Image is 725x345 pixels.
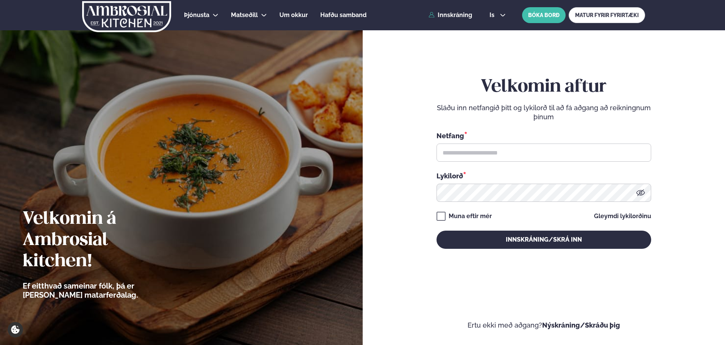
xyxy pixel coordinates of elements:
[23,209,180,272] h2: Velkomin á Ambrosial kitchen!
[429,12,472,19] a: Innskráning
[437,231,651,249] button: Innskráning/Skrá inn
[8,322,23,337] a: Cookie settings
[437,76,651,98] h2: Velkomin aftur
[231,11,258,20] a: Matseðill
[542,321,620,329] a: Nýskráning/Skráðu þig
[483,12,512,18] button: is
[490,12,497,18] span: is
[437,131,651,140] div: Netfang
[320,11,366,20] a: Hafðu samband
[437,171,651,181] div: Lykilorð
[231,11,258,19] span: Matseðill
[594,213,651,219] a: Gleymdi lykilorðinu
[569,7,645,23] a: MATUR FYRIR FYRIRTÆKI
[385,321,703,330] p: Ertu ekki með aðgang?
[279,11,308,20] a: Um okkur
[279,11,308,19] span: Um okkur
[320,11,366,19] span: Hafðu samband
[437,103,651,122] p: Sláðu inn netfangið þitt og lykilorð til að fá aðgang að reikningnum þínum
[184,11,209,19] span: Þjónusta
[23,281,180,300] p: Ef eitthvað sameinar fólk, þá er [PERSON_NAME] matarferðalag.
[522,7,566,23] button: BÓKA BORÐ
[81,1,172,32] img: logo
[184,11,209,20] a: Þjónusta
